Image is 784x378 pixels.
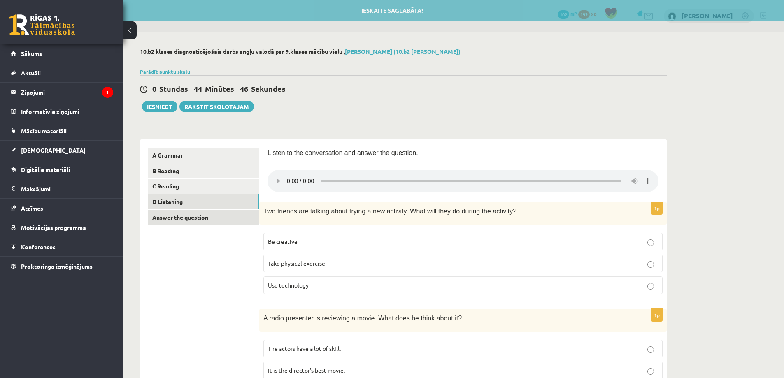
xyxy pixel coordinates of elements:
[11,257,113,276] a: Proktoringa izmēģinājums
[11,102,113,121] a: Informatīvie ziņojumi
[268,366,345,374] span: It is the director’s best movie.
[11,218,113,237] a: Motivācijas programma
[21,83,113,102] legend: Ziņojumi
[21,69,41,77] span: Aktuāli
[11,121,113,140] a: Mācību materiāli
[647,368,654,375] input: It is the director’s best movie.
[263,315,462,322] span: A radio presenter is reviewing a movie. What does he think about it?
[647,239,654,246] input: Be creative
[647,346,654,353] input: The actors have a lot of skill.
[21,50,42,57] span: Sākums
[268,149,418,156] span: Listen to the conversation and answer the question.
[142,101,177,112] button: Iesniegt
[11,179,113,198] a: Maksājumi
[21,262,93,270] span: Proktoringa izmēģinājums
[240,84,248,93] span: 46
[21,224,86,231] span: Motivācijas programma
[651,202,663,215] p: 1p
[148,148,259,163] a: A Grammar
[102,87,113,98] i: 1
[268,281,309,289] span: Use technology
[159,84,188,93] span: Stundas
[179,101,254,112] a: Rakstīt skolotājam
[148,163,259,179] a: B Reading
[11,63,113,82] a: Aktuāli
[268,238,298,245] span: Be creative
[268,345,341,352] span: The actors have a lot of skill.
[21,127,67,135] span: Mācību materiāli
[194,84,202,93] span: 44
[251,84,286,93] span: Sekundes
[11,237,113,256] a: Konferences
[148,194,259,209] a: D Listening
[11,160,113,179] a: Digitālie materiāli
[140,68,190,75] a: Parādīt punktu skalu
[651,308,663,322] p: 1p
[21,204,43,212] span: Atzīmes
[21,102,113,121] legend: Informatīvie ziņojumi
[9,14,75,35] a: Rīgas 1. Tālmācības vidusskola
[140,48,667,55] h2: 10.b2 klases diagnosticējošais darbs angļu valodā par 9.klases mācību vielu ,
[11,44,113,63] a: Sākums
[11,199,113,218] a: Atzīmes
[21,166,70,173] span: Digitālie materiāli
[11,83,113,102] a: Ziņojumi1
[21,146,86,154] span: [DEMOGRAPHIC_DATA]
[268,260,325,267] span: Take physical exercise
[345,48,461,55] a: [PERSON_NAME] (10.b2 [PERSON_NAME])
[647,261,654,268] input: Take physical exercise
[205,84,234,93] span: Minūtes
[647,283,654,290] input: Use technology
[148,179,259,194] a: C Reading
[148,210,259,225] a: Answer the question
[21,179,113,198] legend: Maksājumi
[11,141,113,160] a: [DEMOGRAPHIC_DATA]
[263,208,516,215] span: Two friends are talking about trying a new activity. What will they do during the activity?
[152,84,156,93] span: 0
[21,243,56,250] span: Konferences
